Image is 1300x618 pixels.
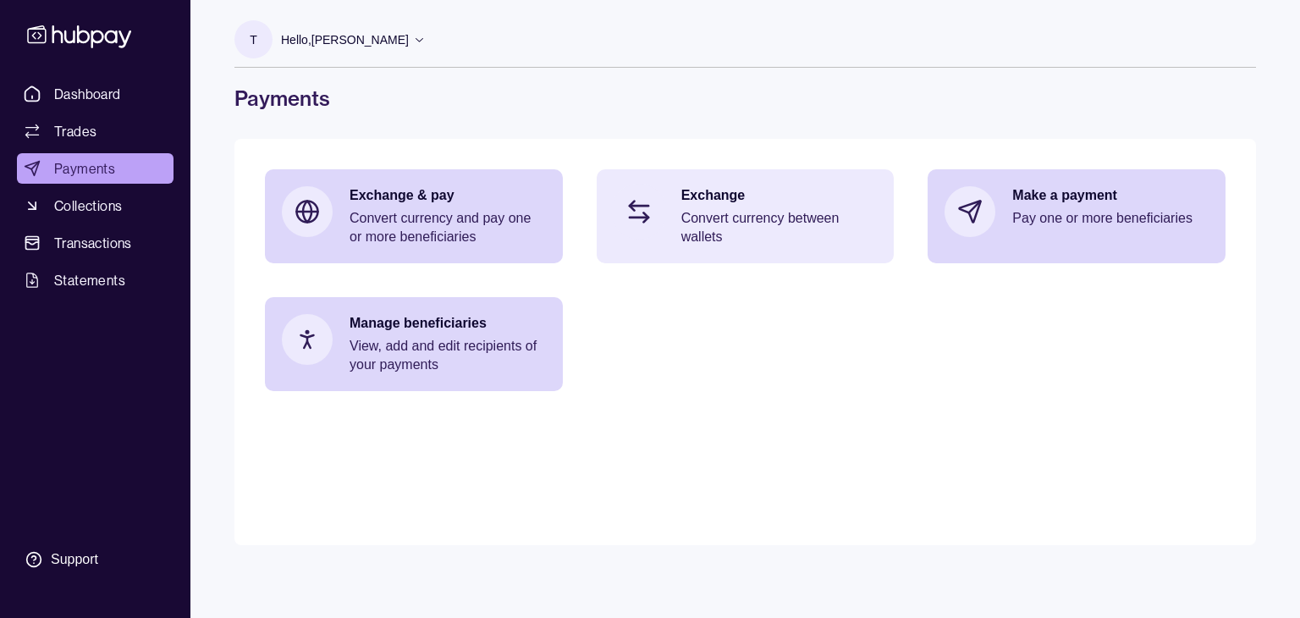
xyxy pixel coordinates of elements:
[1012,186,1209,205] p: Make a payment
[1012,209,1209,228] p: Pay one or more beneficiaries
[350,186,546,205] p: Exchange & pay
[928,169,1226,254] a: Make a paymentPay one or more beneficiaries
[51,550,98,569] div: Support
[350,314,546,333] p: Manage beneficiaries
[17,79,174,109] a: Dashboard
[54,196,122,216] span: Collections
[234,85,1256,112] h1: Payments
[54,158,115,179] span: Payments
[681,186,878,205] p: Exchange
[350,209,546,246] p: Convert currency and pay one or more beneficiaries
[17,542,174,577] a: Support
[17,190,174,221] a: Collections
[17,153,174,184] a: Payments
[17,265,174,295] a: Statements
[17,228,174,258] a: Transactions
[265,169,563,263] a: Exchange & payConvert currency and pay one or more beneficiaries
[281,30,409,49] p: Hello, [PERSON_NAME]
[54,84,121,104] span: Dashboard
[681,209,878,246] p: Convert currency between wallets
[265,297,563,391] a: Manage beneficiariesView, add and edit recipients of your payments
[350,337,546,374] p: View, add and edit recipients of your payments
[54,121,96,141] span: Trades
[54,233,132,253] span: Transactions
[250,30,257,49] p: T
[54,270,125,290] span: Statements
[597,169,895,263] a: ExchangeConvert currency between wallets
[17,116,174,146] a: Trades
